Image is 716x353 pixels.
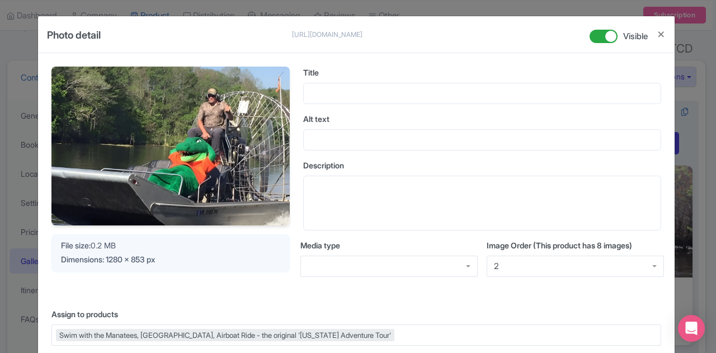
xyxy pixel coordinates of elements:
[303,68,319,77] span: Title
[623,30,648,43] span: Visible
[292,30,398,40] p: [URL][DOMAIN_NAME]
[56,329,394,341] div: Swim with the Manatees, [GEOGRAPHIC_DATA], Airboat Ride - the original '[US_STATE] Adventure Tour'
[300,241,340,250] span: Media type
[657,27,666,41] button: Close
[51,67,290,225] img: kyjmlainbkhroo2bjsla.jpg
[494,261,499,271] div: 2
[61,239,280,251] div: 0.2 MB
[303,114,329,124] span: Alt text
[303,161,344,170] span: Description
[61,255,155,264] span: Dimensions: 1280 x 853 px
[678,315,705,342] div: Open Intercom Messenger
[51,309,118,319] span: Assign to products
[61,241,91,250] span: File size:
[487,241,632,250] span: Image Order (This product has 8 images)
[47,27,101,53] h4: Photo detail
